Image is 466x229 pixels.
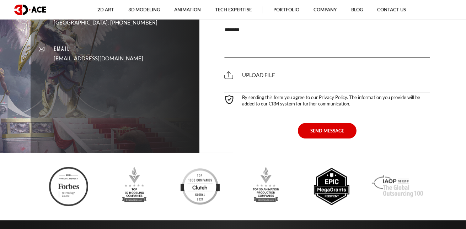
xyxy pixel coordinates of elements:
img: Iaop award [372,167,423,206]
img: Top 3d animation production companies designrush 2023 [246,167,285,206]
button: SEND MESSAGE [298,123,357,138]
p: [GEOGRAPHIC_DATA]: [PHONE_NUMBER] [54,18,157,27]
img: Epic megagrants recipient [312,167,351,206]
img: logo dark [14,5,46,15]
img: Clutch top developers [181,167,220,206]
span: Upload file [224,72,275,78]
img: Ftc badge 3d ace 2024 [49,167,88,206]
p: Email [54,44,143,53]
img: Top 3d modeling companies designrush award 2023 [115,167,154,206]
div: By sending this form you agree to our Privacy Policy. The information you provide will be added t... [224,92,430,107]
a: [EMAIL_ADDRESS][DOMAIN_NAME] [54,54,143,62]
